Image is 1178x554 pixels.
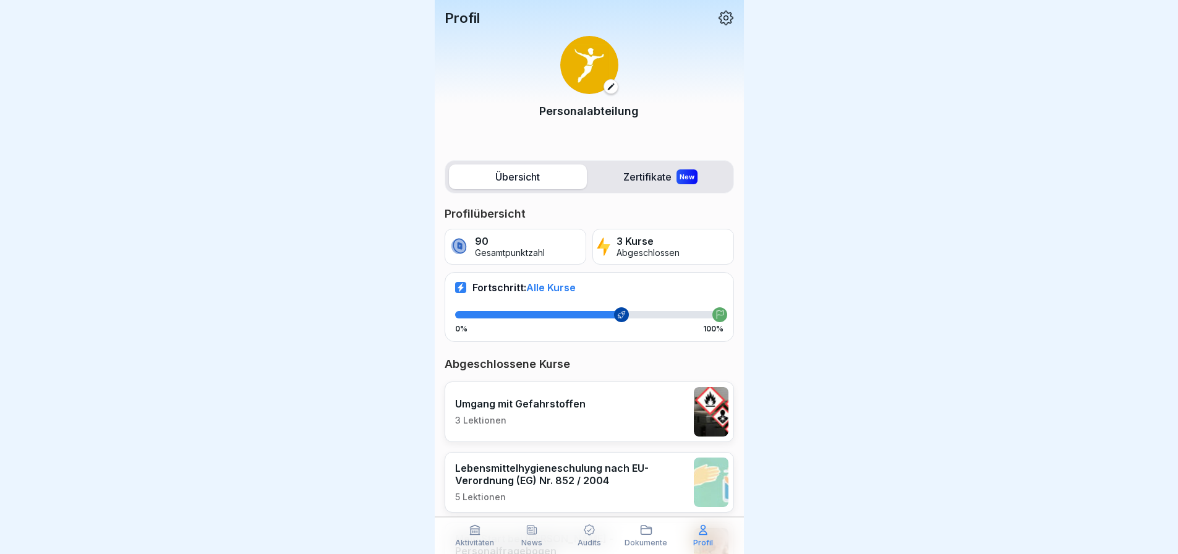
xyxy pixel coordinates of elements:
p: 3 Lektionen [455,415,586,426]
p: Fortschritt: [472,281,576,294]
div: New [676,169,698,184]
p: Dokumente [625,539,667,547]
img: gxsnf7ygjsfsmxd96jxi4ufn.png [694,458,728,507]
a: Umgang mit Gefahrstoffen3 Lektionen [445,381,734,442]
p: News [521,539,542,547]
p: Lebensmittelhygieneschulung nach EU-Verordnung (EG) Nr. 852 / 2004 [455,462,688,487]
p: Abgeschlossen [617,248,680,258]
label: Übersicht [449,164,587,189]
p: Abgeschlossene Kurse [445,357,734,372]
p: 3 Kurse [617,236,680,247]
span: Alle Kurse [526,281,576,294]
p: 100% [703,325,723,333]
p: Profil [693,539,713,547]
p: 5 Lektionen [455,492,688,503]
p: Profilübersicht [445,207,734,221]
label: Zertifikate [592,164,730,189]
p: 0% [455,325,467,333]
p: Aktivitäten [455,539,494,547]
img: ro33qf0i8ndaw7nkfv0stvse.png [694,387,728,437]
p: Umgang mit Gefahrstoffen [455,398,586,410]
p: 90 [475,236,545,247]
a: Lebensmittelhygieneschulung nach EU-Verordnung (EG) Nr. 852 / 20045 Lektionen [445,452,734,513]
img: oo2rwhh5g6mqyfqxhtbddxvd.png [560,36,618,94]
p: Profil [445,10,480,26]
p: Audits [578,539,601,547]
p: Personalabteilung [539,103,639,119]
img: lightning.svg [597,236,611,257]
p: Gesamtpunktzahl [475,248,545,258]
img: coin.svg [449,236,469,257]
